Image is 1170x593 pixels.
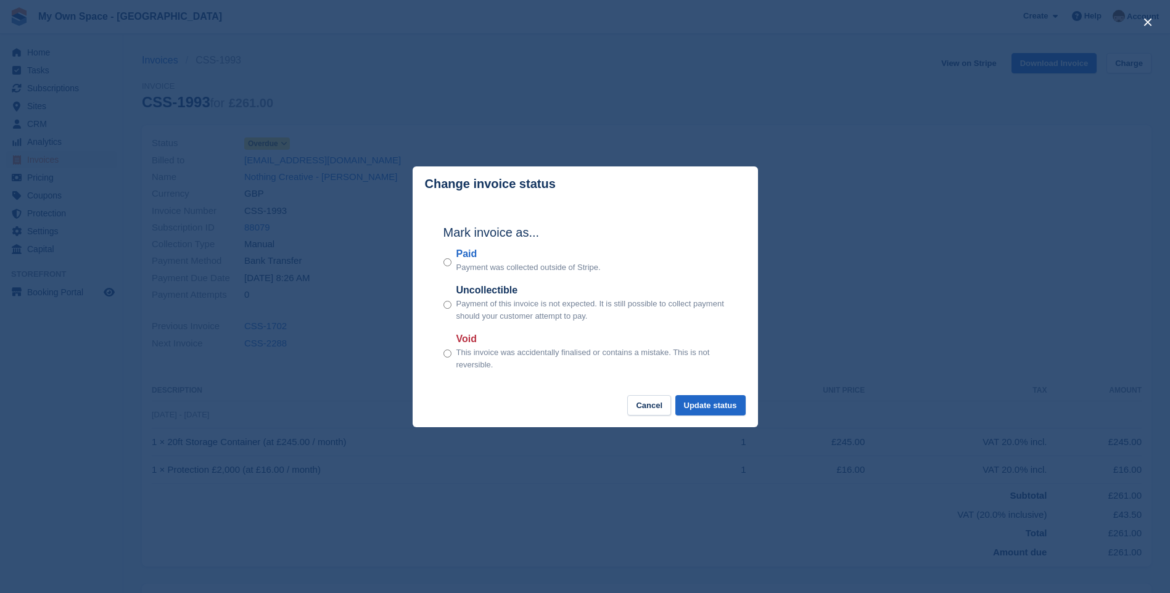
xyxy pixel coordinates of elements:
[443,223,727,242] h2: Mark invoice as...
[675,395,746,415] button: Update status
[456,247,601,261] label: Paid
[456,298,727,322] p: Payment of this invoice is not expected. It is still possible to collect payment should your cust...
[627,395,671,415] button: Cancel
[456,346,727,370] p: This invoice was accidentally finalised or contains a mistake. This is not reversible.
[425,177,556,191] p: Change invoice status
[1138,12,1158,32] button: close
[456,332,727,346] label: Void
[456,261,601,274] p: Payment was collected outside of Stripe.
[456,283,727,298] label: Uncollectible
